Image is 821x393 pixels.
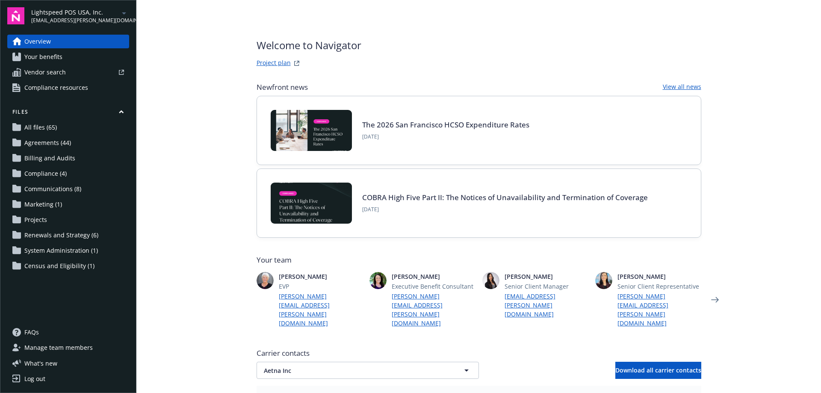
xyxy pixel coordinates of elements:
[24,372,45,386] div: Log out
[257,362,479,379] button: Aetna Inc
[292,58,302,68] a: projectPlanWebsite
[362,192,648,202] a: COBRA High Five Part II: The Notices of Unavailability and Termination of Coverage
[24,325,39,339] span: FAQs
[663,82,701,92] a: View all news
[257,272,274,289] img: photo
[24,81,88,95] span: Compliance resources
[7,198,129,211] a: Marketing (1)
[271,110,352,151] img: BLOG+Card Image - Compliance - 2026 SF HCSO Expenditure Rates - 08-26-25.jpg
[279,272,363,281] span: [PERSON_NAME]
[257,255,701,265] span: Your team
[24,213,47,227] span: Projects
[257,58,291,68] a: Project plan
[7,259,129,273] a: Census and Eligibility (1)
[31,17,119,24] span: [EMAIL_ADDRESS][PERSON_NAME][DOMAIN_NAME]
[24,50,62,64] span: Your benefits
[615,366,701,374] span: Download all carrier contacts
[24,228,98,242] span: Renewals and Strategy (6)
[7,7,24,24] img: navigator-logo.svg
[279,292,363,328] a: [PERSON_NAME][EMAIL_ADDRESS][PERSON_NAME][DOMAIN_NAME]
[257,82,308,92] span: Newfront news
[369,272,387,289] img: photo
[31,8,119,17] span: Lightspeed POS USA, Inc.
[615,362,701,379] button: Download all carrier contacts
[257,38,361,53] span: Welcome to Navigator
[7,228,129,242] a: Renewals and Strategy (6)
[7,136,129,150] a: Agreements (44)
[7,65,129,79] a: Vendor search
[24,136,71,150] span: Agreements (44)
[24,182,81,196] span: Communications (8)
[7,50,129,64] a: Your benefits
[617,282,701,291] span: Senior Client Representative
[482,272,499,289] img: photo
[271,183,352,224] img: BLOG-Card Image - Compliance - COBRA High Five Pt 2 - 08-21-25.jpg
[257,348,701,358] span: Carrier contacts
[24,35,51,48] span: Overview
[505,272,588,281] span: [PERSON_NAME]
[24,121,57,134] span: All files (65)
[24,341,93,355] span: Manage team members
[7,359,71,368] button: What's new
[392,282,475,291] span: Executive Benefit Consultant
[392,292,475,328] a: [PERSON_NAME][EMAIL_ADDRESS][PERSON_NAME][DOMAIN_NAME]
[24,244,98,257] span: System Administration (1)
[24,151,75,165] span: Billing and Audits
[7,182,129,196] a: Communications (8)
[7,244,129,257] a: System Administration (1)
[362,133,529,141] span: [DATE]
[24,65,66,79] span: Vendor search
[7,108,129,119] button: Files
[24,198,62,211] span: Marketing (1)
[7,121,129,134] a: All files (65)
[24,359,57,368] span: What ' s new
[617,292,701,328] a: [PERSON_NAME][EMAIL_ADDRESS][PERSON_NAME][DOMAIN_NAME]
[7,81,129,95] a: Compliance resources
[279,282,363,291] span: EVP
[119,8,129,18] a: arrowDropDown
[392,272,475,281] span: [PERSON_NAME]
[24,259,95,273] span: Census and Eligibility (1)
[31,7,129,24] button: Lightspeed POS USA, Inc.[EMAIL_ADDRESS][PERSON_NAME][DOMAIN_NAME]arrowDropDown
[264,366,442,375] span: Aetna Inc
[362,206,648,213] span: [DATE]
[505,292,588,319] a: [EMAIL_ADDRESS][PERSON_NAME][DOMAIN_NAME]
[617,272,701,281] span: [PERSON_NAME]
[708,293,722,307] a: Next
[7,213,129,227] a: Projects
[362,120,529,130] a: The 2026 San Francisco HCSO Expenditure Rates
[505,282,588,291] span: Senior Client Manager
[7,167,129,180] a: Compliance (4)
[7,341,129,355] a: Manage team members
[7,35,129,48] a: Overview
[595,272,612,289] img: photo
[7,151,129,165] a: Billing and Audits
[7,325,129,339] a: FAQs
[24,167,67,180] span: Compliance (4)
